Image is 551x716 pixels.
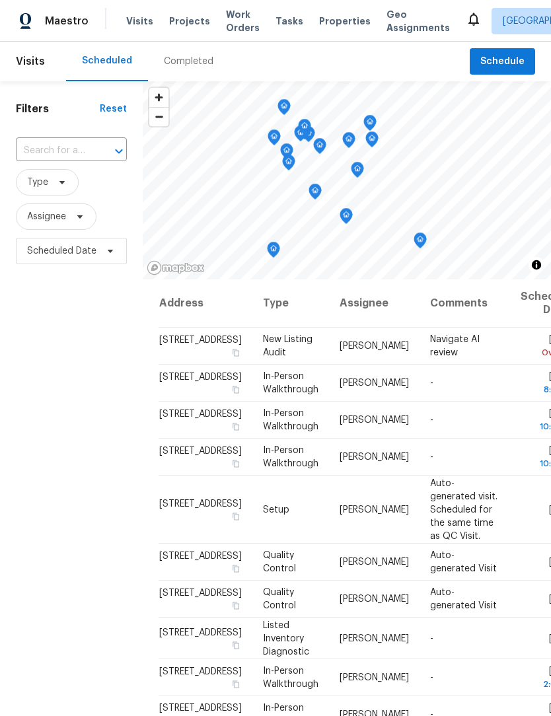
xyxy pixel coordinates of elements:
span: Tasks [275,17,303,26]
button: Open [110,142,128,161]
span: [STREET_ADDRESS] [159,552,242,561]
span: [STREET_ADDRESS] [159,447,242,456]
button: Copy Address [230,458,242,470]
span: Setup [263,505,289,514]
span: New Listing Audit [263,335,312,357]
span: [STREET_ADDRESS] [159,589,242,598]
div: Scheduled [82,54,132,67]
a: Mapbox homepage [147,260,205,275]
button: Zoom out [149,107,168,126]
span: [STREET_ADDRESS] [159,499,242,508]
div: Map marker [351,162,364,182]
span: [PERSON_NAME] [340,378,409,388]
span: Geo Assignments [386,8,450,34]
th: Comments [420,279,510,328]
input: Search for an address... [16,141,90,161]
span: Zoom out [149,108,168,126]
span: Visits [16,47,45,76]
span: In-Person Walkthrough [263,666,318,689]
div: Map marker [313,138,326,159]
span: In-Person Walkthrough [263,372,318,394]
span: [PERSON_NAME] [340,415,409,425]
span: Quality Control [263,588,296,610]
span: [STREET_ADDRESS] [159,410,242,419]
span: [STREET_ADDRESS] [159,373,242,382]
span: Toggle attribution [533,258,540,272]
span: Visits [126,15,153,28]
div: Map marker [268,129,281,150]
span: [STREET_ADDRESS] [159,627,242,637]
button: Copy Address [230,421,242,433]
th: Address [159,279,252,328]
div: Map marker [282,155,295,175]
span: - [430,633,433,643]
span: Quality Control [263,551,296,573]
button: Schedule [470,48,535,75]
div: Map marker [342,132,355,153]
div: Map marker [298,119,311,139]
span: In-Person Walkthrough [263,446,318,468]
span: Type [27,176,48,189]
div: Map marker [280,143,293,164]
div: Map marker [309,184,322,204]
th: Assignee [329,279,420,328]
span: [PERSON_NAME] [340,341,409,351]
span: Scheduled Date [27,244,96,258]
button: Copy Address [230,384,242,396]
button: Copy Address [230,510,242,522]
div: Map marker [414,233,427,253]
span: Schedule [480,54,525,70]
button: Copy Address [230,639,242,651]
button: Toggle attribution [529,257,544,273]
div: Map marker [340,208,353,229]
span: [PERSON_NAME] [340,557,409,567]
span: [PERSON_NAME] [340,452,409,462]
span: Maestro [45,15,89,28]
span: [PERSON_NAME] [340,673,409,682]
span: Auto-generated Visit [430,588,497,610]
span: [PERSON_NAME] [340,505,409,514]
div: Reset [100,102,127,116]
span: Navigate AI review [430,335,480,357]
span: Assignee [27,210,66,223]
button: Copy Address [230,563,242,575]
span: Properties [319,15,371,28]
span: Projects [169,15,210,28]
span: Listed Inventory Diagnostic [263,620,309,656]
th: Type [252,279,329,328]
span: - [430,415,433,425]
div: Map marker [363,115,377,135]
div: Completed [164,55,213,68]
span: Auto-generated Visit [430,551,497,573]
span: - [430,452,433,462]
button: Copy Address [230,347,242,359]
span: - [430,378,433,388]
button: Copy Address [230,600,242,612]
div: Map marker [277,99,291,120]
div: Map marker [294,125,307,146]
span: Auto-generated visit. Scheduled for the same time as QC Visit. [430,478,497,540]
span: [STREET_ADDRESS] [159,667,242,676]
button: Copy Address [230,678,242,690]
span: [STREET_ADDRESS] [159,336,242,345]
button: Zoom in [149,88,168,107]
span: - [430,673,433,682]
span: Work Orders [226,8,260,34]
span: [PERSON_NAME] [340,594,409,604]
h1: Filters [16,102,100,116]
div: Map marker [267,242,280,262]
span: [PERSON_NAME] [340,633,409,643]
div: Map marker [365,131,379,152]
span: In-Person Walkthrough [263,409,318,431]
